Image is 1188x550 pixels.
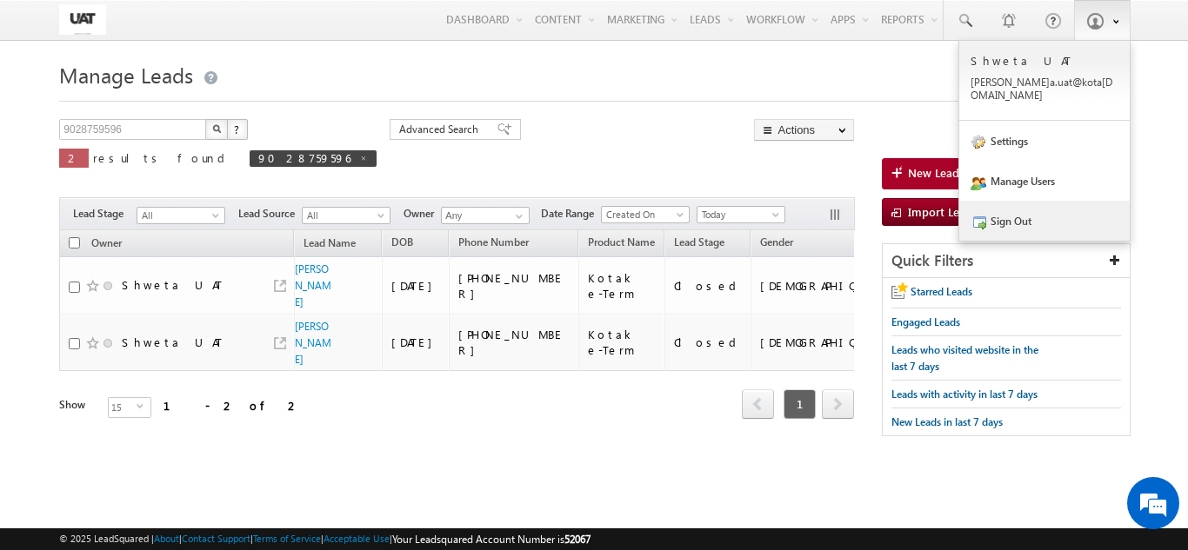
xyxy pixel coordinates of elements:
span: New Lead Create [908,165,997,181]
img: d_60004797649_company_0_60004797649 [30,91,73,114]
a: [PERSON_NAME] [295,262,331,308]
span: Lead Stage [674,235,724,248]
div: Closed [674,335,743,350]
em: Start Chat [237,427,316,450]
div: Chat with us now [90,91,292,114]
a: All [137,207,225,224]
span: Owner [91,236,122,249]
span: Today [697,207,780,222]
div: [DEMOGRAPHIC_DATA] [760,335,895,350]
input: Check all records [69,237,80,248]
p: Shweta UAT [971,53,1118,68]
input: Type to Search [441,207,530,224]
a: Terms of Service [253,533,321,544]
span: Created On [602,207,684,222]
a: Sign Out [959,201,1130,241]
a: DOB [383,233,422,255]
span: Owner [404,206,441,222]
span: Lead Source [238,206,302,222]
a: Lead Stage [665,233,733,255]
span: Product Name [588,235,655,248]
a: About [154,533,179,544]
span: Phone Number [458,235,529,248]
span: Leads who visited website in the last 7 days [891,343,1038,373]
a: Gender [751,233,802,255]
span: Date Range [541,206,601,222]
div: [DATE] [391,335,441,350]
span: ? [234,122,242,136]
a: Phone Number [450,233,537,255]
a: Contact Support [182,533,250,544]
span: prev [742,389,774,419]
span: © 2025 LeadSquared | | | | | [59,531,591,547]
span: Manage Leads [59,61,193,89]
a: prev [742,391,774,419]
a: Created On [601,206,690,223]
span: Starred Leads [911,285,972,298]
a: Lead Name [295,234,364,256]
span: Your Leadsquared Account Number is [392,533,591,546]
div: Closed [674,278,743,294]
a: Today [697,206,785,223]
div: Quick Filters [883,244,1130,278]
span: Advanced Search [399,122,484,137]
a: Show All Items [506,208,528,225]
div: Shweta UAT [122,277,224,293]
button: Actions [754,119,854,141]
div: [PHONE_NUMBER] [458,327,571,358]
span: 1 [784,389,816,419]
span: Lead Stage [73,206,137,222]
a: Shweta UAT [PERSON_NAME]a.uat@kota[DOMAIN_NAME] [959,41,1130,121]
a: Acceptable Use [324,533,390,544]
a: next [822,391,854,419]
span: All [137,208,220,223]
span: Import Lead [908,204,972,219]
span: 15 [109,398,137,417]
textarea: Type your message and hit 'Enter' [23,161,317,412]
span: results found [93,150,231,165]
button: ? [227,119,248,140]
div: [PHONE_NUMBER] [458,270,571,302]
span: Gender [760,235,793,248]
div: Show [59,397,94,413]
span: next [822,389,854,419]
a: Manage Users [959,161,1130,201]
div: Minimize live chat window [285,9,327,50]
span: Engaged Leads [891,315,960,328]
span: 9028759596 [258,150,350,165]
span: New Leads in last 7 days [891,415,1003,428]
div: Kotak e-Term [588,327,657,358]
span: All [303,208,385,223]
div: 1 - 2 of 2 [164,395,300,415]
div: Shweta UAT [122,335,224,350]
span: Leads with activity in last 7 days [891,388,1038,401]
span: 2 [68,150,80,165]
a: Product Name [579,233,664,255]
a: Settings [959,121,1130,161]
span: DOB [391,235,413,248]
img: Search [212,124,221,133]
span: 52067 [564,533,591,546]
div: [DATE] [391,278,441,294]
p: [PERSON_NAME] a.uat @kota [DOMAIN_NAME] [971,76,1118,102]
span: select [137,402,150,410]
a: New Lead Create [882,158,1129,189]
a: [PERSON_NAME] [295,320,331,366]
a: All [302,207,390,224]
div: [DEMOGRAPHIC_DATA] [760,278,895,294]
div: Kotak e-Term [588,270,657,302]
img: Custom Logo [59,4,106,35]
